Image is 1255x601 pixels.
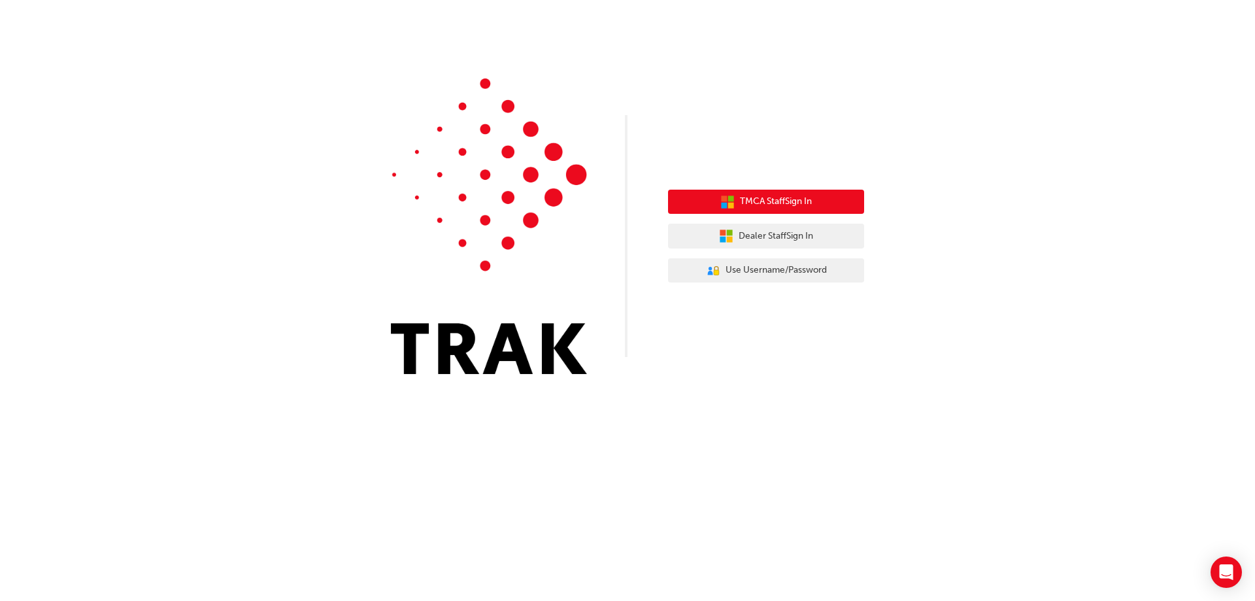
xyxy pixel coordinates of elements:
[391,78,587,374] img: Trak
[740,194,812,209] span: TMCA Staff Sign In
[726,263,827,278] span: Use Username/Password
[739,229,813,244] span: Dealer Staff Sign In
[668,224,864,249] button: Dealer StaffSign In
[668,190,864,215] button: TMCA StaffSign In
[668,258,864,283] button: Use Username/Password
[1211,557,1242,588] div: Open Intercom Messenger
